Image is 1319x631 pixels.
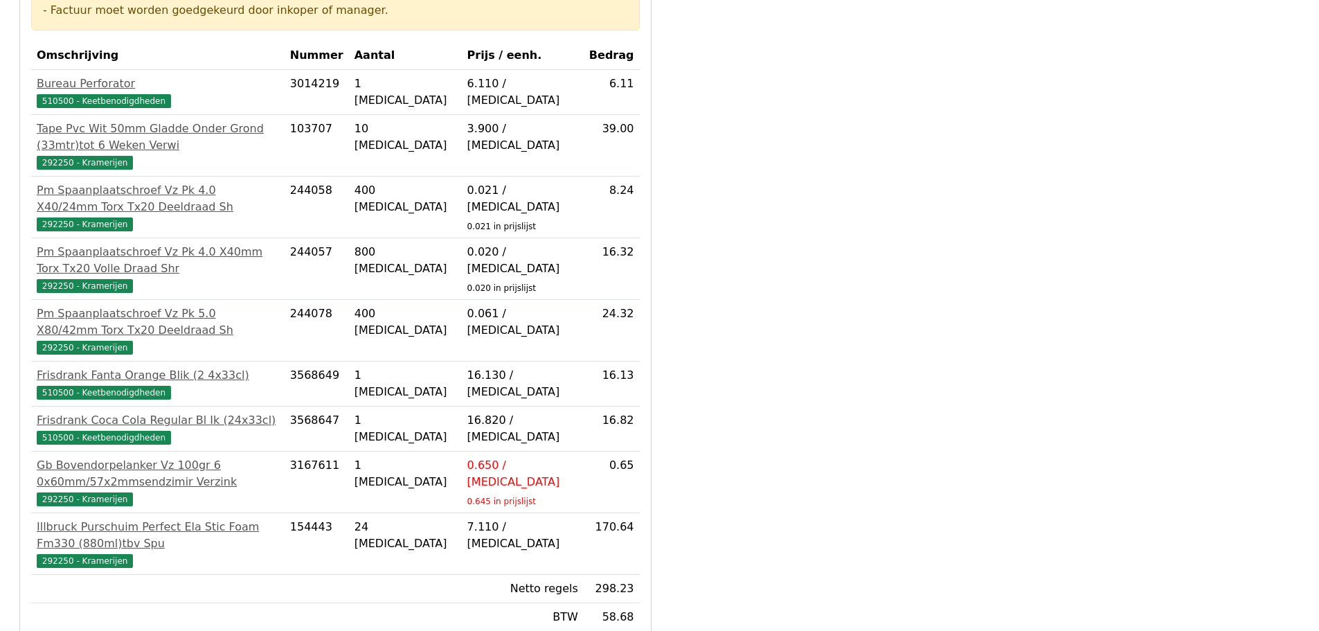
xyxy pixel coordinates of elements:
div: 16.130 / [MEDICAL_DATA] [467,367,578,400]
a: Pm Spaanplaatschroef Vz Pk 4.0 X40/24mm Torx Tx20 Deeldraad Sh292250 - Kramerijen [37,182,279,232]
div: 400 [MEDICAL_DATA] [355,182,456,215]
div: Pm Spaanplaatschroef Vz Pk 4.0 X40/24mm Torx Tx20 Deeldraad Sh [37,182,279,215]
div: Illbruck Purschuim Perfect Ela Stic Foam Fm330 (880ml)tbv Spu [37,519,279,552]
td: 6.11 [584,70,640,115]
div: 800 [MEDICAL_DATA] [355,244,456,277]
div: 0.650 / [MEDICAL_DATA] [467,457,578,490]
div: 7.110 / [MEDICAL_DATA] [467,519,578,552]
td: 16.13 [584,362,640,407]
div: 0.020 / [MEDICAL_DATA] [467,244,578,277]
a: Gb Bovendorpelanker Vz 100gr 6 0x60mm/57x2mmsendzimir Verzink292250 - Kramerijen [37,457,279,507]
td: 3568649 [285,362,349,407]
div: 1 [MEDICAL_DATA] [355,367,456,400]
div: 24 [MEDICAL_DATA] [355,519,456,552]
sub: 0.020 in prijslijst [467,283,536,293]
a: Frisdrank Coca Cola Regular Bl Ik (24x33cl)510500 - Keetbenodigdheden [37,412,279,445]
span: 292250 - Kramerijen [37,554,133,568]
div: - Factuur moet worden goedgekeurd door inkoper of manager. [43,2,628,19]
td: 244057 [285,238,349,300]
td: 3568647 [285,407,349,452]
div: 3.900 / [MEDICAL_DATA] [467,121,578,154]
th: Prijs / eenh. [462,42,584,70]
div: 6.110 / [MEDICAL_DATA] [467,75,578,109]
td: Netto regels [462,575,584,603]
th: Nummer [285,42,349,70]
div: 400 [MEDICAL_DATA] [355,305,456,339]
a: Illbruck Purschuim Perfect Ela Stic Foam Fm330 (880ml)tbv Spu292250 - Kramerijen [37,519,279,569]
span: 510500 - Keetbenodigdheden [37,431,171,445]
div: Gb Bovendorpelanker Vz 100gr 6 0x60mm/57x2mmsendzimir Verzink [37,457,279,490]
td: 16.82 [584,407,640,452]
th: Aantal [349,42,462,70]
td: 103707 [285,115,349,177]
sub: 0.021 in prijslijst [467,222,536,231]
span: 292250 - Kramerijen [37,156,133,170]
span: 510500 - Keetbenodigdheden [37,386,171,400]
span: 292250 - Kramerijen [37,279,133,293]
a: Pm Spaanplaatschroef Vz Pk 4.0 X40mm Torx Tx20 Volle Draad Shr292250 - Kramerijen [37,244,279,294]
div: 1 [MEDICAL_DATA] [355,75,456,109]
div: 1 [MEDICAL_DATA] [355,457,456,490]
td: 154443 [285,513,349,575]
a: Tape Pvc Wit 50mm Gladde Onder Grond (33mtr)tot 6 Weken Verwi292250 - Kramerijen [37,121,279,170]
div: 1 [MEDICAL_DATA] [355,412,456,445]
span: 510500 - Keetbenodigdheden [37,94,171,108]
td: 16.32 [584,238,640,300]
td: 244078 [285,300,349,362]
span: 292250 - Kramerijen [37,341,133,355]
div: 16.820 / [MEDICAL_DATA] [467,412,578,445]
div: Frisdrank Coca Cola Regular Bl Ik (24x33cl) [37,412,279,429]
td: 8.24 [584,177,640,238]
span: 292250 - Kramerijen [37,492,133,506]
div: 0.021 / [MEDICAL_DATA] [467,182,578,215]
td: 170.64 [584,513,640,575]
div: Bureau Perforator [37,75,279,92]
div: 10 [MEDICAL_DATA] [355,121,456,154]
td: 3167611 [285,452,349,513]
a: Bureau Perforator510500 - Keetbenodigdheden [37,75,279,109]
td: 244058 [285,177,349,238]
th: Omschrijving [31,42,285,70]
div: Pm Spaanplaatschroef Vz Pk 4.0 X40mm Torx Tx20 Volle Draad Shr [37,244,279,277]
div: Pm Spaanplaatschroef Vz Pk 5.0 X80/42mm Torx Tx20 Deeldraad Sh [37,305,279,339]
td: 24.32 [584,300,640,362]
div: Frisdrank Fanta Orange Blik (2 4x33cl) [37,367,279,384]
span: 292250 - Kramerijen [37,217,133,231]
td: 0.65 [584,452,640,513]
a: Frisdrank Fanta Orange Blik (2 4x33cl)510500 - Keetbenodigdheden [37,367,279,400]
div: 0.061 / [MEDICAL_DATA] [467,305,578,339]
td: 3014219 [285,70,349,115]
th: Bedrag [584,42,640,70]
a: Pm Spaanplaatschroef Vz Pk 5.0 X80/42mm Torx Tx20 Deeldraad Sh292250 - Kramerijen [37,305,279,355]
td: 298.23 [584,575,640,603]
td: 39.00 [584,115,640,177]
sub: 0.645 in prijslijst [467,497,536,506]
div: Tape Pvc Wit 50mm Gladde Onder Grond (33mtr)tot 6 Weken Verwi [37,121,279,154]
